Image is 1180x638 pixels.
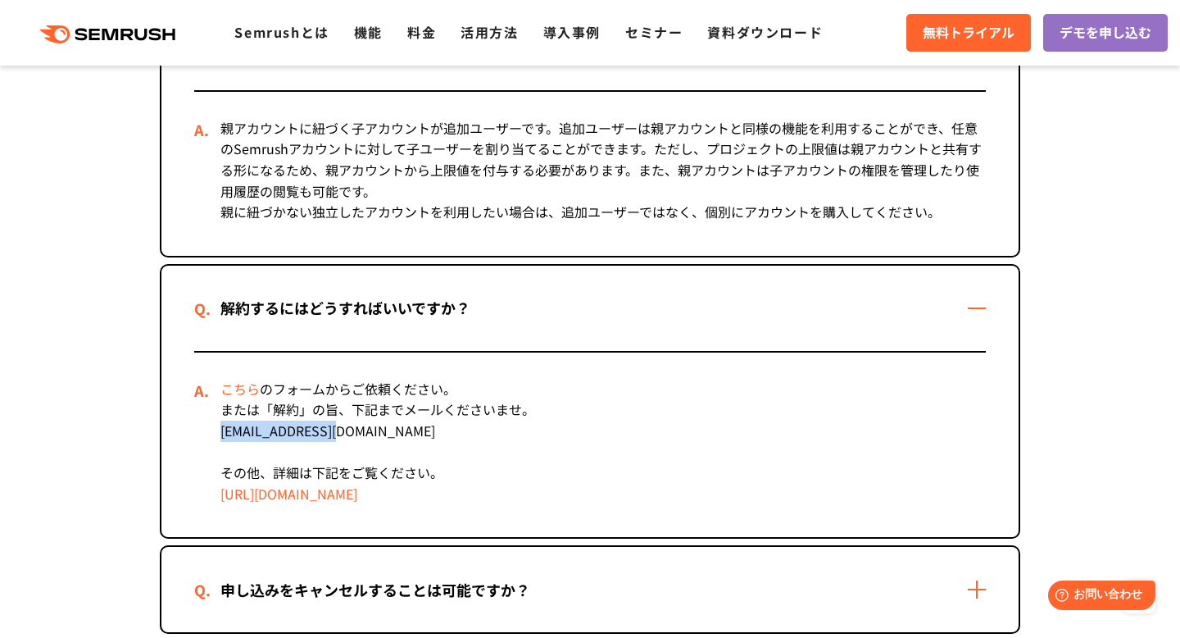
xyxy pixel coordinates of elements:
a: 無料トライアル [906,14,1031,52]
div: 申し込みをキャンセルすることは可能ですか？ [194,578,556,602]
a: 機能 [354,22,383,42]
div: 解約するにはどうすればいいですか？ [194,296,497,320]
a: セミナー [625,22,683,42]
a: 料金 [407,22,436,42]
a: 活用方法 [461,22,518,42]
a: 導入事例 [543,22,601,42]
a: [URL][DOMAIN_NAME] [220,484,357,504]
div: 親アカウントに紐づく子アカウントが追加ユーザーです。追加ユーザーは親アカウントと同様の機能を利用することができ、任意のSemrushアカウントに対して子ユーザーを割り当てることができます。ただし... [194,92,986,256]
span: デモを申し込む [1060,22,1151,43]
a: デモを申し込む [1043,14,1168,52]
span: 無料トライアル [923,22,1014,43]
iframe: Help widget launcher [1034,574,1162,620]
a: Semrushとは [234,22,329,42]
a: 資料ダウンロード [707,22,823,42]
div: のフォームからご依頼ください。 または「解約」の旨、下記までメールくださいませ。 [EMAIL_ADDRESS][DOMAIN_NAME] その他、詳細は下記をご覧ください。 [194,353,986,538]
a: こちら [220,379,260,399]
